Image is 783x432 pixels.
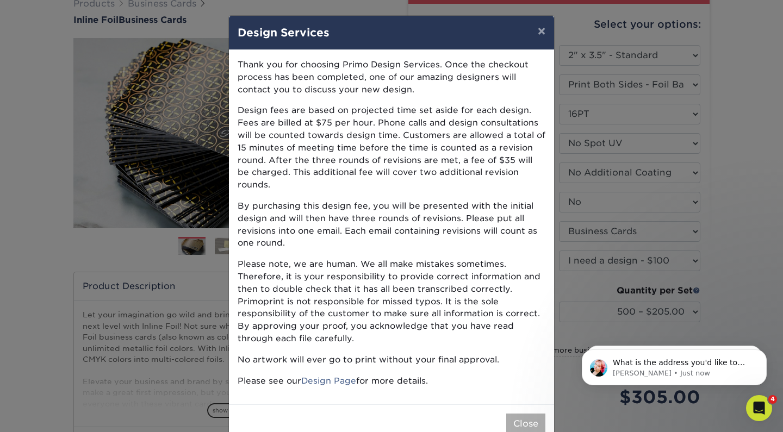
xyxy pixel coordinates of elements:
a: Design Page [301,375,356,386]
span: 4 [768,395,777,404]
p: Please see our for more details. [238,375,545,387]
p: By purchasing this design fee, you will be presented with the initial design and will then have t... [238,200,545,249]
iframe: Intercom notifications message [565,327,783,403]
h4: Design Services [238,24,545,41]
p: Design fees are based on projected time set aside for each design. Fees are billed at $75 per hou... [238,104,545,191]
p: No artwork will ever go to print without your final approval. [238,354,545,366]
button: × [529,16,554,46]
p: Please note, we are human. We all make mistakes sometimes. Therefore, it is your responsibility t... [238,258,545,345]
iframe: Intercom live chat [746,395,772,421]
p: Thank you for choosing Primo Design Services. Once the checkout process has been completed, one o... [238,59,545,96]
